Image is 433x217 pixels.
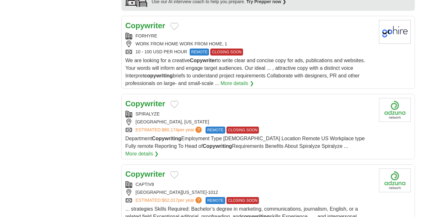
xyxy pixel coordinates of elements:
[195,197,202,203] span: ?
[125,189,374,196] div: [GEOGRAPHIC_DATA][US_STATE]-1012
[220,80,254,87] a: More details ❯
[136,197,203,204] a: ESTIMATED:$62,017per year?
[125,58,365,86] span: We are looking for a creative to write clear and concise copy for ads, publications and websites....
[125,41,374,47] div: WORK FROM HOME WORK FROM HOME, 1
[195,127,202,133] span: ?
[125,136,365,149] span: Department Employment Type [DEMOGRAPHIC_DATA] Location Remote US Workplace type Fully remote Repo...
[152,136,181,141] strong: Copywriting
[125,150,159,158] a: More details ❯
[210,49,243,56] span: CLOSING SOON
[162,198,178,203] span: $62,017
[144,73,173,78] strong: copywriting
[379,20,411,44] img: Company logo
[227,197,259,204] span: CLOSING SOON
[203,143,232,149] strong: Copywriting
[206,197,225,204] span: REMOTE
[379,168,411,192] img: Company logo
[206,127,225,134] span: REMOTE
[190,58,217,63] strong: Copywriter
[125,49,374,56] div: 10 - 100 USD PER HOUR
[125,21,165,30] a: Copywriter
[136,127,203,134] a: ESTIMATED:$80,174per year?
[125,33,374,39] div: FORHYRE
[125,181,374,188] div: CAPTIV8
[125,111,374,117] div: SPIRALYZE
[170,23,179,30] button: Add to favorite jobs
[125,170,165,178] a: Copywriter
[190,49,209,56] span: REMOTE
[227,127,259,134] span: CLOSING SOON
[125,119,374,125] div: [GEOGRAPHIC_DATA], [US_STATE]
[125,99,165,108] a: Copywriter
[170,171,179,179] button: Add to favorite jobs
[170,101,179,108] button: Add to favorite jobs
[379,98,411,122] img: Company logo
[162,127,178,132] span: $80,174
